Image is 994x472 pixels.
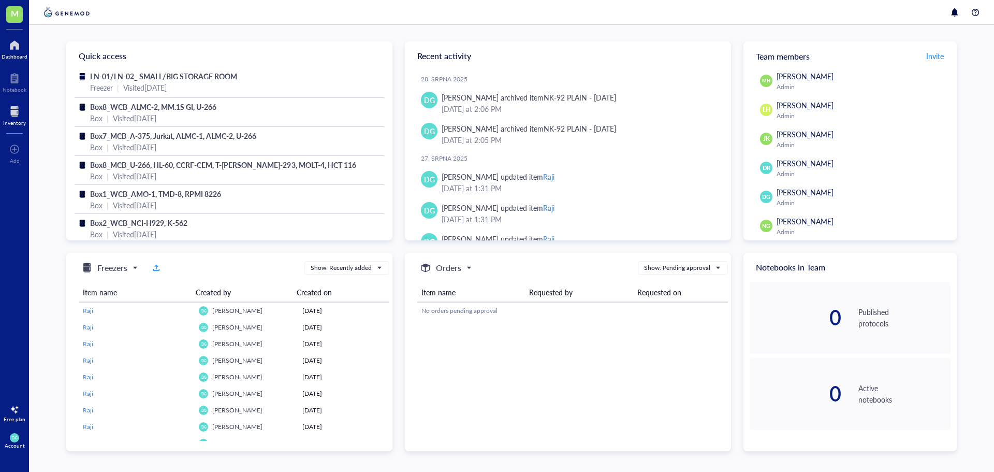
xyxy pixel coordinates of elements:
[777,71,834,81] span: [PERSON_NAME]
[3,87,26,93] div: Notebook
[201,359,206,363] span: DG
[201,342,206,346] span: DG
[543,171,554,182] div: Raji
[424,94,435,106] span: DG
[83,356,191,365] a: Raji
[442,213,714,225] div: [DATE] at 1:31 PM
[777,112,946,120] div: Admin
[525,283,633,302] th: Requested by
[83,306,93,315] span: Raji
[5,442,25,449] div: Account
[762,222,770,230] span: NG
[762,77,770,84] span: MH
[201,325,206,330] span: DG
[3,70,26,93] a: Notebook
[763,105,770,115] span: LH
[79,283,192,302] th: Item name
[107,141,109,153] div: |
[762,164,770,173] span: DR
[777,83,946,91] div: Admin
[421,306,724,316] div: No orders pending approval
[90,189,221,199] span: Box1_WCB_AMO-1, TMD-8, RPMI 8226
[83,439,191,448] a: Raji
[743,253,957,282] div: Notebooks in Team
[858,382,951,405] div: Active notebooks
[212,323,262,332] span: [PERSON_NAME]
[201,375,206,379] span: DG
[201,425,206,429] span: DG
[83,389,191,398] a: Raji
[442,171,554,182] div: [PERSON_NAME] updated item
[90,112,103,124] div: Box
[90,131,256,141] span: Box7_MCB_A-375, Jurkat, ALMC-1, ALMC-2, U-266
[107,228,109,240] div: |
[113,112,156,124] div: Visited [DATE]
[113,141,156,153] div: Visited [DATE]
[442,182,714,194] div: [DATE] at 1:31 PM
[212,406,262,414] span: [PERSON_NAME]
[41,6,92,19] img: genemod-logo
[212,339,262,348] span: [PERSON_NAME]
[83,373,93,381] span: Raji
[302,406,385,415] div: [DATE]
[3,120,26,126] div: Inventory
[83,339,191,349] a: Raji
[424,205,435,216] span: DG
[926,48,944,64] button: Invite
[97,262,127,274] h5: Freezers
[544,92,616,103] div: NK-92 PLAIN - [DATE]
[302,306,385,316] div: [DATE]
[201,408,206,412] span: DG
[113,199,156,211] div: Visited [DATE]
[83,323,191,332] a: Raji
[83,306,191,316] a: Raji
[212,373,262,381] span: [PERSON_NAME]
[83,323,93,332] span: Raji
[777,216,834,226] span: [PERSON_NAME]
[83,406,93,414] span: Raji
[442,103,714,115] div: [DATE] at 2:06 PM
[113,170,156,182] div: Visited [DATE]
[83,439,93,448] span: Raji
[90,82,113,93] div: Freezer
[107,112,109,124] div: |
[405,41,731,70] div: Recent activity
[421,75,723,83] div: 28. srpna 2025
[302,389,385,398] div: [DATE]
[201,309,206,313] span: DG
[413,167,723,198] a: DG[PERSON_NAME] updated itemRaji[DATE] at 1:31 PM
[4,416,25,422] div: Free plan
[302,339,385,349] div: [DATE]
[926,51,944,61] span: Invite
[90,71,237,81] span: LN-01/LN-02_ SMALL/BIG STORAGE ROOM
[90,228,103,240] div: Box
[302,323,385,332] div: [DATE]
[777,129,834,139] span: [PERSON_NAME]
[107,170,109,182] div: |
[311,263,372,273] div: Show: Recently added
[11,7,19,20] span: M
[858,306,951,329] div: Published protocols
[442,202,554,213] div: [PERSON_NAME] updated item
[107,199,109,211] div: |
[117,82,119,93] div: |
[302,356,385,365] div: [DATE]
[2,53,27,60] div: Dashboard
[544,123,616,134] div: NK-92 PLAIN - [DATE]
[442,134,714,146] div: [DATE] at 2:05 PM
[743,41,957,70] div: Team members
[212,389,262,398] span: [PERSON_NAME]
[750,383,842,404] div: 0
[90,199,103,211] div: Box
[83,422,191,432] a: Raji
[293,283,381,302] th: Created on
[192,283,293,302] th: Created by
[424,174,435,185] span: DG
[123,82,167,93] div: Visited [DATE]
[777,100,834,110] span: [PERSON_NAME]
[543,203,554,213] div: Raji
[436,262,461,274] h5: Orders
[113,228,156,240] div: Visited [DATE]
[424,125,435,137] span: DG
